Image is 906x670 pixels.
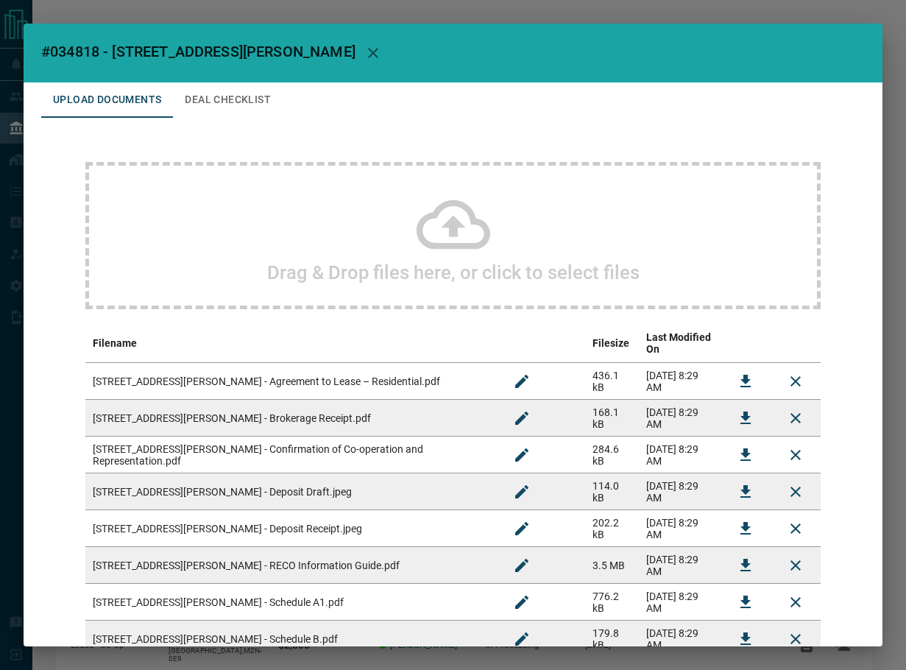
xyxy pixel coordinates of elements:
[585,473,639,510] td: 114.0 kB
[504,548,539,583] button: Rename
[778,511,813,546] button: Remove File
[504,511,539,546] button: Rename
[728,548,763,583] button: Download
[504,474,539,509] button: Rename
[585,363,639,400] td: 436.1 kB
[85,510,497,547] td: [STREET_ADDRESS][PERSON_NAME] - Deposit Receipt.jpeg
[585,547,639,584] td: 3.5 MB
[85,473,497,510] td: [STREET_ADDRESS][PERSON_NAME] - Deposit Draft.jpeg
[778,401,813,436] button: Remove File
[728,364,763,399] button: Download
[504,621,539,657] button: Rename
[85,324,497,363] th: Filename
[504,364,539,399] button: Rename
[85,400,497,437] td: [STREET_ADDRESS][PERSON_NAME] - Brokerage Receipt.pdf
[173,82,283,118] button: Deal Checklist
[728,621,763,657] button: Download
[728,401,763,436] button: Download
[639,621,721,657] td: [DATE] 8:29 AM
[778,621,813,657] button: Remove File
[585,510,639,547] td: 202.2 kB
[504,401,539,436] button: Rename
[639,510,721,547] td: [DATE] 8:29 AM
[267,261,640,283] h2: Drag & Drop files here, or click to select files
[41,43,355,60] span: #034818 - [STREET_ADDRESS][PERSON_NAME]
[728,474,763,509] button: Download
[728,585,763,620] button: Download
[639,363,721,400] td: [DATE] 8:29 AM
[778,437,813,473] button: Remove File
[504,585,539,620] button: Rename
[639,324,721,363] th: Last Modified On
[728,437,763,473] button: Download
[778,548,813,583] button: Remove File
[639,584,721,621] td: [DATE] 8:29 AM
[504,437,539,473] button: Rename
[728,511,763,546] button: Download
[778,364,813,399] button: Remove File
[721,324,771,363] th: download action column
[585,584,639,621] td: 776.2 kB
[778,585,813,620] button: Remove File
[41,82,173,118] button: Upload Documents
[771,324,821,363] th: delete file action column
[85,363,497,400] td: [STREET_ADDRESS][PERSON_NAME] - Agreement to Lease – Residential.pdf
[497,324,585,363] th: edit column
[85,547,497,584] td: [STREET_ADDRESS][PERSON_NAME] - RECO Information Guide.pdf
[639,547,721,584] td: [DATE] 8:29 AM
[639,400,721,437] td: [DATE] 8:29 AM
[85,437,497,473] td: [STREET_ADDRESS][PERSON_NAME] - Confirmation of Co-operation and Representation.pdf
[85,584,497,621] td: [STREET_ADDRESS][PERSON_NAME] - Schedule A1.pdf
[639,437,721,473] td: [DATE] 8:29 AM
[85,621,497,657] td: [STREET_ADDRESS][PERSON_NAME] - Schedule B.pdf
[85,162,821,309] div: Drag & Drop files here, or click to select files
[585,437,639,473] td: 284.6 kB
[585,400,639,437] td: 168.1 kB
[639,473,721,510] td: [DATE] 8:29 AM
[778,474,813,509] button: Remove File
[585,324,639,363] th: Filesize
[585,621,639,657] td: 179.8 kB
